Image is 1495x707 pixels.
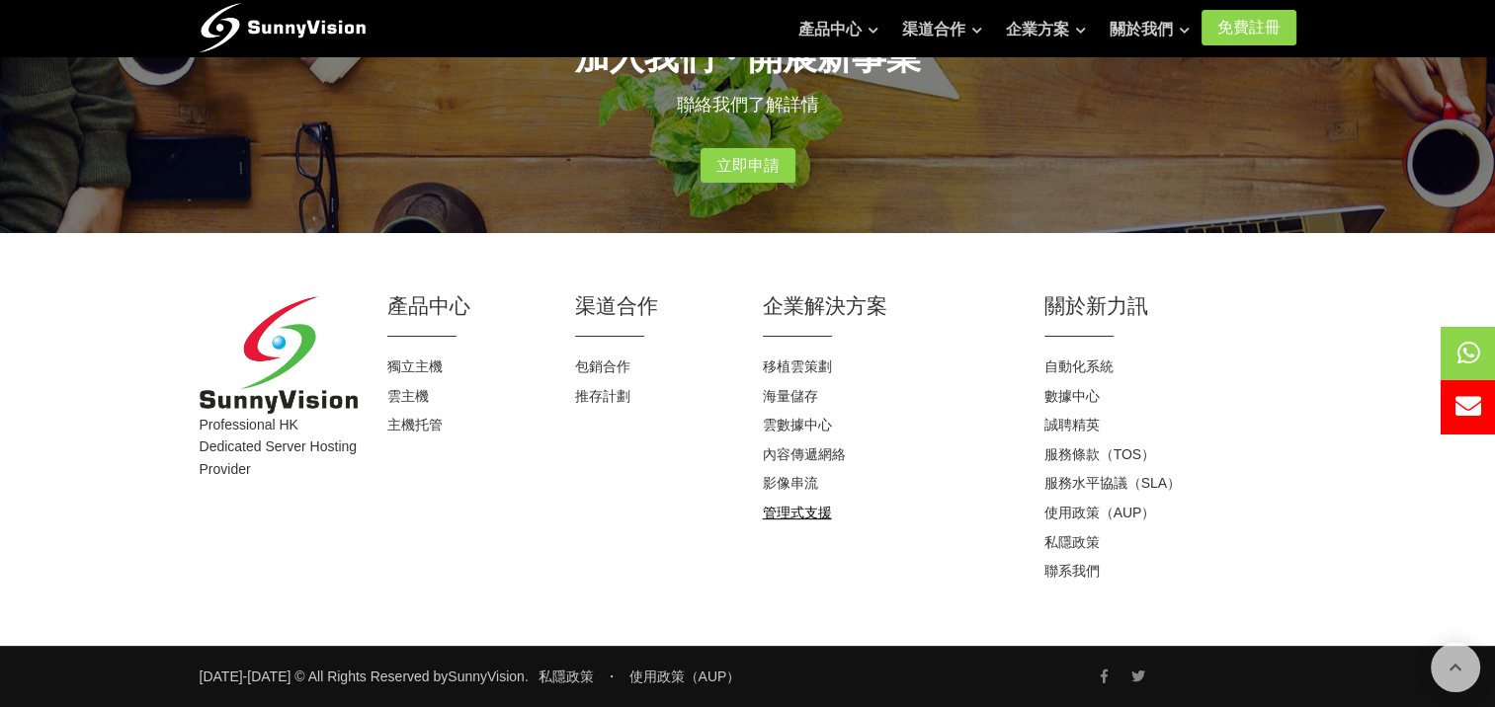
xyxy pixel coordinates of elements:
img: SunnyVision Limited [200,296,358,414]
a: 數據中心 [1044,388,1100,404]
h2: 渠道合作 [575,291,733,320]
a: 關於我們 [1110,10,1190,49]
h2: 關於新力訊 [1044,291,1296,320]
a: 推存計劃 [575,388,630,404]
a: 雲數據中心 [763,417,832,432]
a: 影像串流 [763,475,818,491]
a: 服務水平協議（SLA） [1044,475,1181,491]
a: 產品中心 [798,10,878,49]
a: 聯系我們 [1044,563,1100,579]
a: 管理式支援 [763,505,832,520]
a: 雲主機 [387,388,429,404]
a: 企業方案 [1006,10,1086,49]
a: 服務條款（TOS） [1044,446,1156,462]
a: 渠道合作 [902,10,982,49]
a: 海量儲存 [763,388,818,404]
h2: 產品中心 [387,291,545,320]
a: 移植雲策劃 [763,358,832,374]
a: 包銷合作 [575,358,630,374]
a: 立即申請 [701,148,795,184]
div: Professional HK Dedicated Server Hosting Provider [185,296,373,586]
a: 免費註冊 [1202,10,1296,45]
a: 私隱政策 [1044,534,1100,550]
a: 內容傳遞網絡 [763,446,846,462]
a: SunnyVision [448,668,525,684]
a: 主機托管 [387,417,443,432]
a: 使用政策（AUP） [1044,505,1156,520]
a: 誠聘精英 [1044,417,1100,432]
h2: 企業解決方案 [763,291,1015,320]
span: ・ [605,668,619,684]
a: 獨立主機 [387,358,443,374]
small: [DATE]-[DATE] © All Rights Reserved by . [200,666,529,687]
a: 自動化系統 [1044,358,1114,374]
p: 聯絡我們了解詳情 [200,91,1296,118]
a: 使用政策（AUP） [629,668,741,684]
a: 私隱政策 [539,668,594,684]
